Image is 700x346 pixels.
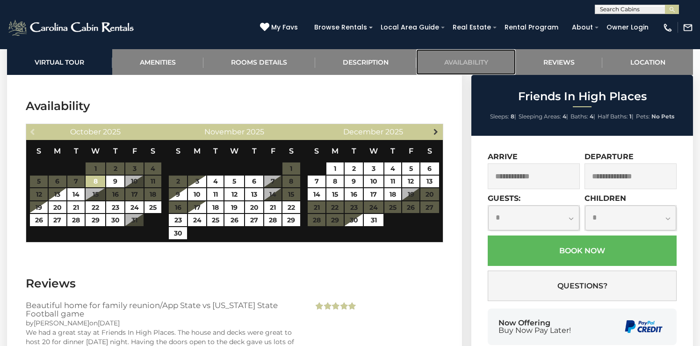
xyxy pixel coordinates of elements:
[67,214,85,226] a: 28
[74,147,79,155] span: Tuesday
[516,49,603,75] a: Reviews
[352,147,356,155] span: Tuesday
[663,22,673,33] img: phone-regular-white.png
[567,20,598,35] a: About
[67,201,85,213] a: 21
[364,214,383,226] a: 31
[91,147,100,155] span: Wednesday
[402,176,419,188] a: 12
[651,113,674,120] strong: No Pets
[271,22,298,32] span: My Favs
[224,188,244,200] a: 12
[570,110,595,123] li: |
[420,176,439,188] a: 13
[430,125,442,137] a: Next
[511,113,514,120] strong: 8
[54,147,61,155] span: Monday
[169,188,187,200] a: 9
[26,98,443,114] h3: Availability
[585,194,626,203] label: Children
[213,147,218,155] span: Tuesday
[70,127,101,136] span: October
[207,188,224,200] a: 11
[106,201,124,213] a: 23
[203,49,315,75] a: Rooms Details
[315,49,417,75] a: Description
[384,176,401,188] a: 11
[390,147,395,155] span: Thursday
[488,152,518,161] label: Arrive
[282,201,300,213] a: 22
[230,147,238,155] span: Wednesday
[326,188,344,200] a: 15
[289,147,294,155] span: Saturday
[488,271,677,301] button: Questions?
[98,319,120,327] span: [DATE]
[590,113,593,120] strong: 4
[49,214,67,226] a: 27
[498,319,571,334] div: Now Offering
[314,147,319,155] span: Sunday
[364,176,383,188] a: 10
[345,214,363,226] a: 30
[519,110,568,123] li: |
[106,176,124,188] a: 9
[106,214,124,226] a: 30
[345,188,363,200] a: 16
[245,214,263,226] a: 27
[49,201,67,213] a: 20
[420,162,439,175] a: 6
[207,201,224,213] a: 18
[602,20,653,35] a: Owner Login
[598,110,634,123] li: |
[332,147,339,155] span: Monday
[86,176,105,188] a: 8
[34,319,89,327] span: [PERSON_NAME]
[188,176,206,188] a: 3
[26,301,299,318] h3: Beautiful home for family reunion/App State vs [US_STATE] State Football game
[282,214,300,226] a: 29
[500,20,563,35] a: Rental Program
[86,201,105,213] a: 22
[169,214,187,226] a: 23
[36,147,41,155] span: Sunday
[345,176,363,188] a: 9
[194,147,201,155] span: Monday
[144,201,161,213] a: 25
[207,214,224,226] a: 25
[103,127,121,136] span: 2025
[488,194,520,203] label: Guests:
[7,18,137,37] img: White-1-2.png
[224,176,244,188] a: 5
[345,162,363,175] a: 2
[169,227,187,239] a: 30
[188,201,206,213] a: 17
[384,162,401,175] a: 4
[636,113,650,120] span: Pets:
[125,201,144,213] a: 24
[416,49,516,75] a: Availability
[563,113,566,120] strong: 4
[310,20,372,35] a: Browse Rentals
[188,188,206,200] a: 10
[132,147,137,155] span: Friday
[427,147,432,155] span: Saturday
[260,22,300,33] a: My Favs
[570,113,588,120] span: Baths:
[326,176,344,188] a: 8
[224,201,244,213] a: 19
[343,127,383,136] span: December
[245,188,263,200] a: 13
[364,162,383,175] a: 3
[490,110,516,123] li: |
[488,236,677,266] button: Book Now
[385,127,403,136] span: 2025
[112,49,204,75] a: Amenities
[113,147,118,155] span: Thursday
[252,147,257,155] span: Thursday
[188,214,206,226] a: 24
[49,188,67,200] a: 13
[490,113,509,120] span: Sleeps:
[245,201,263,213] a: 20
[264,201,281,213] a: 21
